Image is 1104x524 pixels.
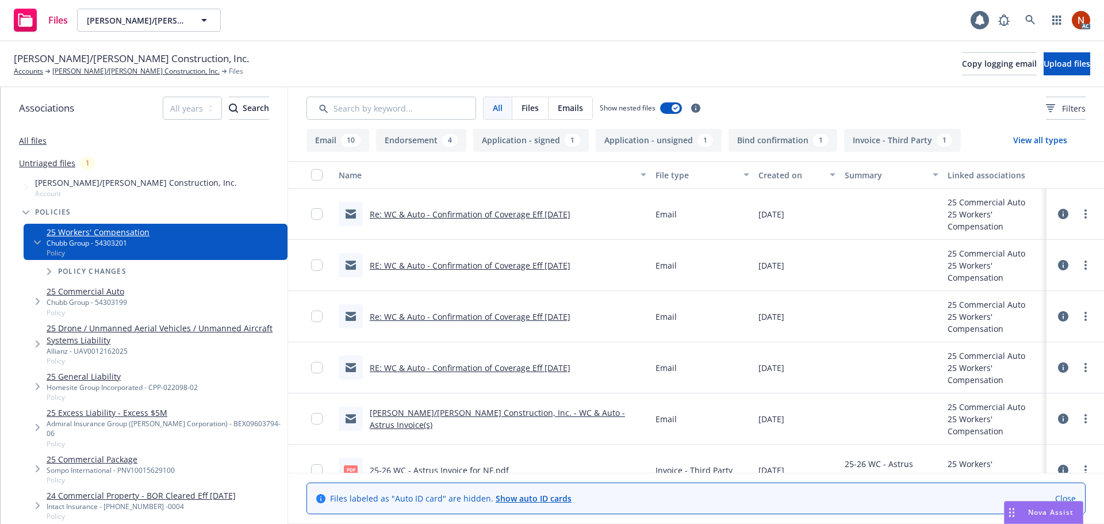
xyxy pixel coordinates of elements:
[35,177,237,189] span: [PERSON_NAME]/[PERSON_NAME] Construction, Inc.
[47,489,236,502] a: 24 Commercial Property - BOR Cleared Eff [DATE]
[493,102,503,114] span: All
[47,248,149,258] span: Policy
[729,129,837,152] button: Bind confirmation
[948,259,1042,284] div: 25 Workers' Compensation
[758,169,823,181] div: Created on
[47,370,198,383] a: 25 General Liability
[47,356,283,366] span: Policy
[937,134,952,147] div: 1
[47,238,149,248] div: Chubb Group - 54303201
[1079,258,1092,272] a: more
[948,413,1042,437] div: 25 Workers' Compensation
[1079,361,1092,374] a: more
[311,208,323,220] input: Toggle Row Selected
[655,362,677,374] span: Email
[840,161,944,189] button: Summary
[9,4,72,36] a: Files
[229,104,238,113] svg: Search
[370,465,509,476] a: 25-26 WC - Astrus Invoice for NF.pdf
[306,97,476,120] input: Search by keyword...
[596,129,722,152] button: Application - unsigned
[87,14,186,26] span: [PERSON_NAME]/[PERSON_NAME] Construction, Inc.
[948,401,1042,413] div: 25 Commercial Auto
[948,311,1042,335] div: 25 Workers' Compensation
[52,66,220,77] a: [PERSON_NAME]/[PERSON_NAME] Construction, Inc.
[1072,11,1090,29] img: photo
[1005,502,1019,523] div: Drag to move
[758,208,784,220] span: [DATE]
[1079,412,1092,426] a: more
[948,208,1042,232] div: 25 Workers' Compensation
[334,161,651,189] button: Name
[77,9,221,32] button: [PERSON_NAME]/[PERSON_NAME] Construction, Inc.
[311,259,323,271] input: Toggle Row Selected
[1028,507,1074,517] span: Nova Assist
[330,492,572,504] span: Files labeled as "Auto ID card" are hidden.
[758,413,784,425] span: [DATE]
[14,51,249,66] span: [PERSON_NAME]/[PERSON_NAME] Construction, Inc.
[19,135,47,146] a: All files
[370,209,570,220] a: Re: WC & Auto - Confirmation of Coverage Eff [DATE]
[1079,309,1092,323] a: more
[35,189,237,198] span: Account
[339,169,634,181] div: Name
[311,413,323,424] input: Toggle Row Selected
[47,383,198,392] div: Homesite Group Incorporated - CPP-022098-02
[47,322,283,346] a: 25 Drone / Unmanned Aerial Vehicles / Unmanned Aircraft Systems Liability
[697,134,713,147] div: 1
[47,285,127,297] a: 25 Commercial Auto
[948,350,1042,362] div: 25 Commercial Auto
[565,134,580,147] div: 1
[1062,102,1086,114] span: Filters
[47,346,283,356] div: Allianz - UAV0012162025
[311,362,323,373] input: Toggle Row Selected
[948,196,1042,208] div: 25 Commercial Auto
[522,102,539,114] span: Files
[651,161,754,189] button: File type
[1079,463,1092,477] a: more
[47,392,198,402] span: Policy
[1019,9,1042,32] a: Search
[344,465,358,474] span: pdf
[992,9,1015,32] a: Report a Bug
[19,101,74,116] span: Associations
[35,209,71,216] span: Policies
[47,297,127,307] div: Chubb Group - 54303199
[47,407,283,419] a: 25 Excess Liability - Excess $5M
[655,208,677,220] span: Email
[845,169,926,181] div: Summary
[758,311,784,323] span: [DATE]
[962,52,1037,75] button: Copy logging email
[948,362,1042,386] div: 25 Workers' Compensation
[370,362,570,373] a: RE: WC & Auto - Confirmation of Coverage Eff [DATE]
[47,453,175,465] a: 25 Commercial Package
[844,129,961,152] button: Invoice - Third Party
[655,464,733,476] span: Invoice - Third Party
[19,157,75,169] a: Untriaged files
[1004,501,1083,524] button: Nova Assist
[995,129,1086,152] button: View all types
[47,465,175,475] div: Sompo International - PNV10015629100
[306,129,369,152] button: Email
[1044,58,1090,69] span: Upload files
[758,362,784,374] span: [DATE]
[558,102,583,114] span: Emails
[48,16,68,25] span: Files
[655,413,677,425] span: Email
[370,260,570,271] a: RE: WC & Auto - Confirmation of Coverage Eff [DATE]
[655,311,677,323] span: Email
[496,493,572,504] a: Show auto ID cards
[655,259,677,271] span: Email
[80,156,95,170] div: 1
[47,511,236,521] span: Policy
[962,58,1037,69] span: Copy logging email
[1079,207,1092,221] a: more
[1045,9,1068,32] a: Switch app
[943,161,1046,189] button: Linked associations
[948,169,1042,181] div: Linked associations
[47,419,283,438] div: Admiral Insurance Group ([PERSON_NAME] Corporation) - BEX09603794-06
[311,311,323,322] input: Toggle Row Selected
[370,311,570,322] a: Re: WC & Auto - Confirmation of Coverage Eff [DATE]
[376,129,466,152] button: Endorsement
[948,247,1042,259] div: 25 Commercial Auto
